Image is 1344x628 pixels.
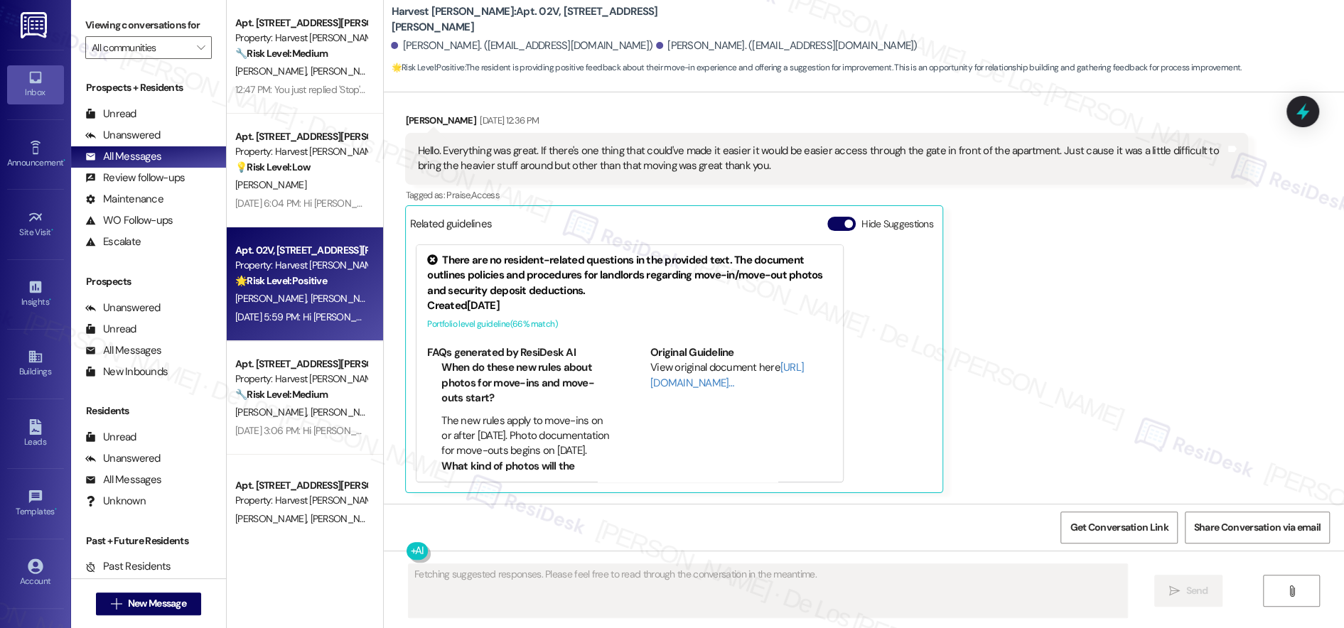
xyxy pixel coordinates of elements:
[405,185,1247,205] div: Tagged as:
[7,275,64,313] a: Insights •
[7,484,64,523] a: Templates •
[85,234,141,249] div: Escalate
[409,564,1127,617] textarea: Fetching suggested responses. Please feel free to read through the conversation in the meantime.
[7,554,64,592] a: Account
[235,31,367,45] div: Property: Harvest [PERSON_NAME]
[476,113,539,128] div: [DATE] 12:36 PM
[85,14,212,36] label: Viewing conversations for
[441,413,610,459] li: The new rules apply to move-ins on or after [DATE]. Photo documentation for move-outs begins on [...
[96,592,201,615] button: New Message
[235,144,367,159] div: Property: Harvest [PERSON_NAME]
[441,459,610,504] li: What kind of photos will the landlord take of my apartment when I move in?
[235,292,311,305] span: [PERSON_NAME]
[85,128,161,143] div: Unanswered
[85,213,173,228] div: WO Follow-ups
[85,430,136,445] div: Unread
[7,205,64,244] a: Site Visit •
[7,415,64,453] a: Leads
[235,178,306,191] span: [PERSON_NAME]
[85,170,185,185] div: Review follow-ups
[409,217,492,237] div: Related guidelines
[235,161,311,173] strong: 💡 Risk Level: Low
[1185,511,1330,543] button: Share Conversation via email
[85,494,146,509] div: Unknown
[51,225,53,235] span: •
[21,12,50,38] img: ResiDesk Logo
[235,424,1335,437] div: [DATE] 3:06 PM: Hi [PERSON_NAME], thanks for the feedback! I understand the move-in time constrai...
[311,512,382,525] span: [PERSON_NAME]
[441,360,610,406] li: When do these new rules about photos for move-ins and move-outs start?
[1186,583,1208,598] span: Send
[391,62,464,73] strong: 🌟 Risk Level: Positive
[391,38,652,53] div: [PERSON_NAME]. ([EMAIL_ADDRESS][DOMAIN_NAME])
[311,292,382,305] span: [PERSON_NAME]
[85,472,161,487] div: All Messages
[235,83,779,96] div: 12:47 PM: You just replied 'Stop'. Are you sure you want to opt out of this thread? Please reply ...
[1070,520,1168,535] span: Get Conversation Link
[85,364,168,379] div: New Inbounds
[650,360,833,391] div: View original document here
[235,129,367,144] div: Apt. [STREET_ADDRESS][PERSON_NAME]
[235,274,327,287] strong: 🌟 Risk Level: Positive
[197,42,205,53] i: 
[235,372,367,386] div: Property: Harvest [PERSON_NAME]
[235,16,367,31] div: Apt. [STREET_ADDRESS][PERSON_NAME]
[656,38,918,53] div: [PERSON_NAME]. ([EMAIL_ADDRESS][DOMAIN_NAME])
[235,65,311,77] span: [PERSON_NAME]
[235,258,367,273] div: Property: Harvest [PERSON_NAME]
[427,317,832,332] div: Portfolio level guideline ( 66 % match)
[85,559,171,574] div: Past Residents
[427,345,575,359] b: FAQs generated by ResiDesk AI
[405,113,1247,133] div: [PERSON_NAME]
[85,322,136,337] div: Unread
[7,345,64,383] a: Buildings
[235,47,328,60] strong: 🔧 Risk Level: Medium
[7,65,64,104] a: Inbox
[63,156,65,166] span: •
[71,80,226,95] div: Prospects + Residents
[311,65,382,77] span: [PERSON_NAME]
[446,189,471,201] span: Praise ,
[85,343,161,358] div: All Messages
[85,192,163,207] div: Maintenance
[235,310,1097,323] div: [DATE] 5:59 PM: Hi [PERSON_NAME], thanks for the feedback! I'm glad your move-in was mostly smoot...
[235,512,311,525] span: [PERSON_NAME]
[235,493,367,508] div: Property: Harvest [PERSON_NAME]
[128,596,186,611] span: New Message
[391,60,1241,75] span: : The resident is providing positive feedback about their move-in experience and offering a sugge...
[85,301,161,315] div: Unanswered
[417,144,1225,174] div: Hello. Everything was great. If there's one thing that could've made it easier it would be easier...
[71,274,226,289] div: Prospects
[471,189,500,201] span: Access
[1286,585,1297,597] i: 
[427,298,832,313] div: Created [DATE]
[235,357,367,372] div: Apt. [STREET_ADDRESS][PERSON_NAME]
[71,404,226,418] div: Residents
[1060,511,1177,543] button: Get Conversation Link
[311,406,382,418] span: [PERSON_NAME]
[111,598,122,610] i: 
[85,149,161,164] div: All Messages
[55,504,57,514] span: •
[71,534,226,548] div: Past + Future Residents
[235,406,311,418] span: [PERSON_NAME]
[1169,585,1180,597] i: 
[85,451,161,466] div: Unanswered
[85,107,136,121] div: Unread
[861,217,933,232] label: Hide Suggestions
[391,4,675,35] b: Harvest [PERSON_NAME]: Apt. 02V, [STREET_ADDRESS][PERSON_NAME]
[49,295,51,305] span: •
[235,478,367,493] div: Apt. [STREET_ADDRESS][PERSON_NAME]
[235,243,367,258] div: Apt. 02V, [STREET_ADDRESS][PERSON_NAME]
[650,345,734,359] b: Original Guideline
[427,253,832,298] div: There are no resident-related questions in the provided text. The document outlines policies and ...
[92,36,189,59] input: All communities
[1154,575,1223,607] button: Send
[235,388,328,401] strong: 🔧 Risk Level: Medium
[1194,520,1321,535] span: Share Conversation via email
[650,360,804,389] a: [URL][DOMAIN_NAME]…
